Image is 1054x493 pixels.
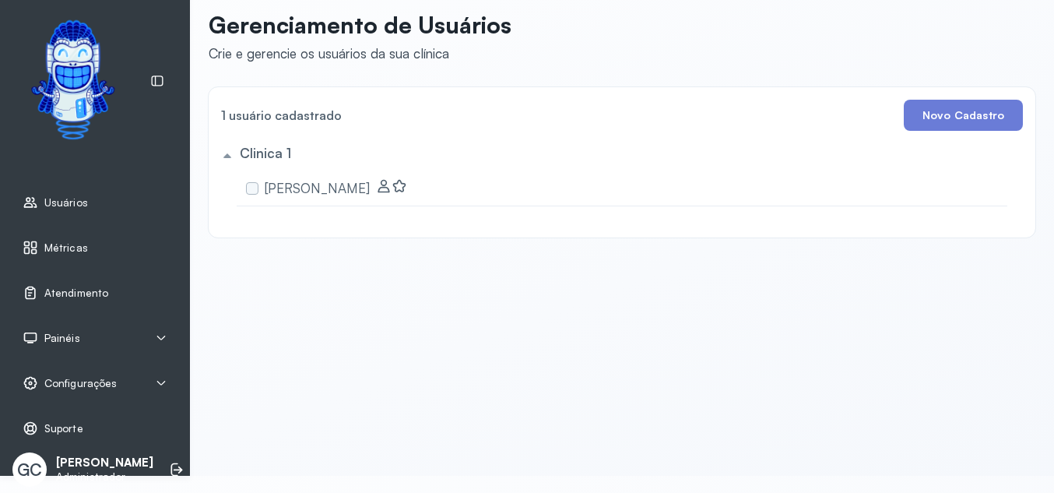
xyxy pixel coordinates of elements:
[23,195,167,210] a: Usuários
[56,470,153,484] p: Administrador
[904,100,1023,131] button: Novo Cadastro
[44,196,88,210] span: Usuários
[240,145,291,161] h5: Clinica 1
[44,287,108,300] span: Atendimento
[209,11,511,39] p: Gerenciamento de Usuários
[16,8,128,153] img: Logotipo do estabelecimento
[56,456,153,470] p: [PERSON_NAME]
[209,45,511,62] div: Crie e gerencie os usuários da sua clínica
[44,332,80,345] span: Painéis
[221,104,342,126] h4: 1 usuário cadastrado
[44,377,117,390] span: Configurações
[23,240,167,255] a: Métricas
[44,241,88,255] span: Métricas
[265,180,370,196] span: [PERSON_NAME]
[23,285,167,301] a: Atendimento
[44,422,83,435] span: Suporte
